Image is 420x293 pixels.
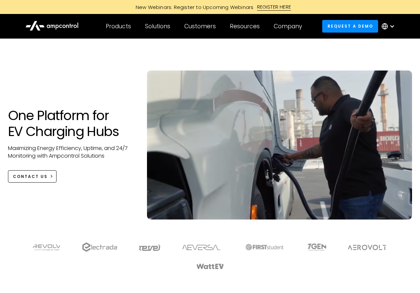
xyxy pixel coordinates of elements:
img: Aerovolt Logo [348,245,387,250]
div: REGISTER HERE [257,3,291,11]
img: WattEV logo [196,264,224,269]
p: Maximizing Energy Efficiency, Uptime, and 24/7 Monitoring with Ampcontrol Solutions [8,145,134,160]
h1: One Platform for EV Charging Hubs [8,107,134,139]
div: Products [106,23,131,30]
div: Customers [184,23,216,30]
a: New Webinars: Register to Upcoming WebinarsREGISTER HERE [61,3,360,11]
img: electrada logo [82,242,117,252]
div: Solutions [145,23,170,30]
div: Resources [230,23,260,30]
div: New Webinars: Register to Upcoming Webinars [129,4,257,11]
a: Request a demo [322,20,378,32]
div: Company [274,23,302,30]
a: CONTACT US [8,170,57,183]
div: CONTACT US [13,174,48,180]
